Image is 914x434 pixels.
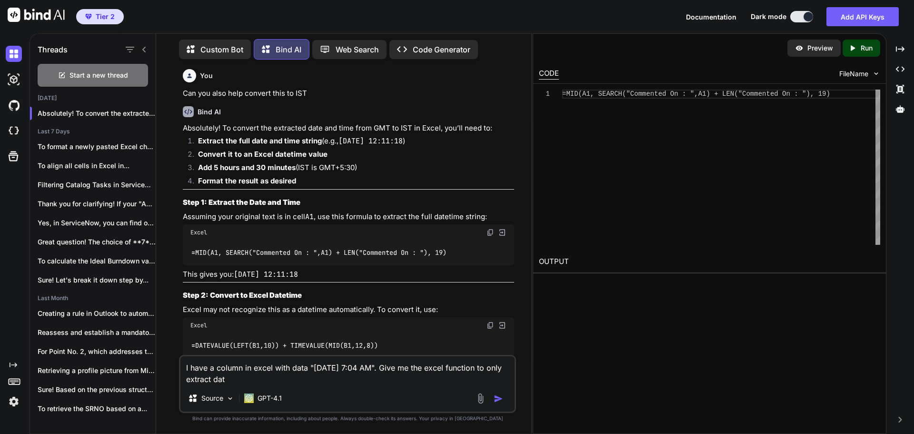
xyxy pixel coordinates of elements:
p: Sure! Based on the previous structure and... [38,385,156,394]
img: copy [487,322,494,329]
span: nted On : "), 19) [762,90,830,98]
h2: Last 7 Days [30,128,156,135]
img: darkAi-studio [6,71,22,88]
code: A1 [305,212,314,222]
img: Open in Browser [498,321,507,330]
code: [DATE] 12:11:18 [234,270,298,279]
p: Yes, in ServiceNow, you can find out... [38,218,156,228]
p: Can you also help convert this to IST [183,88,514,99]
img: Bind AI [8,8,65,22]
div: 1 [539,90,550,99]
span: Documentation [686,13,736,21]
p: Great question! The choice of **7** as... [38,237,156,247]
p: To align all cells in Excel in... [38,161,156,171]
span: Dark mode [751,12,786,21]
img: GPT-4.1 [244,394,254,403]
img: Pick Models [226,394,234,403]
p: Source [201,394,223,403]
button: Add API Keys [826,7,899,26]
li: (IST is GMT+5:30) [190,162,514,176]
p: To calculate the Ideal Burndown value for... [38,256,156,266]
li: (e.g., ) [190,136,514,149]
span: =MID(A1, SEARCH("Commented On : ",A1) + LEN("Comme [562,90,762,98]
img: attachment [475,393,486,404]
img: githubDark [6,97,22,113]
code: =DATEVALUE(LEFT(B1,10)) + TIMEVALUE(MID(B1,12,8)) [190,341,378,351]
p: Retrieving a profile picture from Microsoft Teams... [38,366,156,375]
p: Run [861,43,873,53]
img: cloudideIcon [6,123,22,139]
p: Preview [807,43,833,53]
h6: Bind AI [198,107,221,117]
img: chevron down [872,70,880,78]
strong: Step 1: Extract the Date and Time [183,198,300,207]
span: Excel [190,322,207,329]
p: If this time isn't convenient for you,... [38,423,156,433]
h2: OUTPUT [533,251,886,273]
p: Bind can provide inaccurate information, including about people. Always double-check its answers.... [179,415,516,422]
button: Documentation [686,12,736,22]
p: To retrieve the SRNO based on a... [38,404,156,414]
p: For Point No. 2, which addresses the... [38,347,156,356]
span: Start a new thread [70,71,128,80]
h1: Threads [38,44,68,55]
div: CODE [539,68,559,80]
button: premiumTier 2 [76,9,124,24]
p: This gives you: [183,269,514,280]
p: Web Search [336,44,379,55]
p: GPT-4.1 [258,394,282,403]
p: Assuming your original text is in cell , use this formula to extract the full datetime string: [183,212,514,222]
h2: [DATE] [30,94,156,102]
strong: Convert it to an Excel datetime value [198,150,328,159]
img: Open in Browser [498,228,507,237]
img: copy [487,229,494,236]
span: FileName [839,69,868,79]
span: Tier 2 [96,12,115,21]
p: Bind AI [276,44,301,55]
span: Excel [190,229,207,236]
img: darkChat [6,46,22,62]
code: =MID(A1, SEARCH("Commented On : ",A1) + LEN("Commented On : "), 19) [190,248,447,258]
img: preview [795,44,804,52]
p: Absolutely! To convert the extracted dat... [38,109,156,118]
p: Absolutely! To convert the extracted date and time from GMT to IST in Excel, you’ll need to: [183,123,514,134]
p: Code Generator [413,44,470,55]
img: premium [85,14,92,20]
img: icon [494,394,503,404]
p: Creating a rule in Outlook to automatically... [38,309,156,318]
p: Thank you for clarifying! If your "Ageing"... [38,199,156,209]
p: Filtering Catalog Tasks in ServiceNow can help... [38,180,156,190]
p: Reassess and establish a mandatory triage process... [38,328,156,337]
p: Custom Bot [200,44,243,55]
strong: Step 2: Convert to Excel Datetime [183,291,302,300]
code: [DATE] 12:11:18 [338,136,403,146]
strong: Add 5 hours and 30 minutes [198,163,296,172]
strong: Format the result as desired [198,176,296,185]
textarea: I have a column in excel with data "[DATE] 7:04 AM". Give me the excel function to only extract dat [180,356,515,385]
p: Sure! Let's break it down step by... [38,275,156,285]
p: To format a newly pasted Excel chart... [38,142,156,151]
h2: Last Month [30,294,156,302]
img: settings [6,394,22,410]
h6: You [200,71,213,81]
strong: Extract the full date and time string [198,136,322,145]
p: Excel may not recognize this as a datetime automatically. To convert it, use: [183,304,514,315]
